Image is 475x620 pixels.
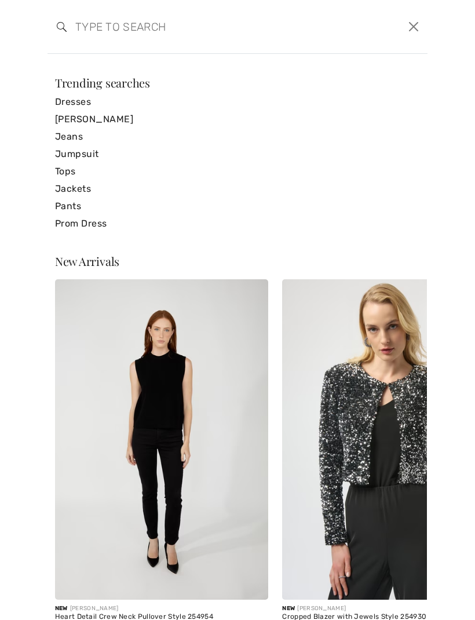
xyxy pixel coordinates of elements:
span: New Arrivals [55,253,119,269]
a: Tops [55,163,420,180]
a: Jumpsuit [55,145,420,163]
a: [PERSON_NAME] [55,111,420,128]
a: Prom Dress [55,215,420,232]
span: New [55,605,68,612]
img: search the website [57,22,67,32]
input: TYPE TO SEARCH [67,9,327,44]
a: Dresses [55,93,420,111]
button: Close [405,17,423,36]
div: Trending searches [55,77,420,89]
a: Jeans [55,128,420,145]
a: Jackets [55,180,420,198]
a: Pants [55,198,420,215]
img: Heart Detail Crew Neck Pullover Style 254954. Black [55,279,269,600]
div: [PERSON_NAME] [55,604,269,613]
span: New [282,605,295,612]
